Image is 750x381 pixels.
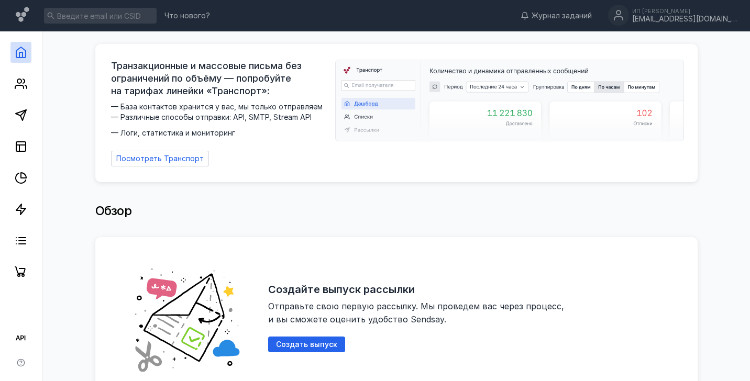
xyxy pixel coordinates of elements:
[276,340,337,349] span: Создать выпуск
[268,337,345,352] button: Создать выпуск
[44,8,157,24] input: Введите email или CSID
[268,301,567,324] span: Отправьте свою первую рассылку. Мы проведем вас через процесс, и вы сможете оценить удобство Send...
[111,151,209,166] a: Посмотреть Транспорт
[159,12,215,19] a: Что нового?
[111,60,329,97] span: Транзакционные и массовые письма без ограничений по объёму — попробуйте на тарифах линейки «Транс...
[336,60,683,141] img: dashboard-transport-banner
[515,10,597,21] a: Журнал заданий
[632,15,737,24] div: [EMAIL_ADDRESS][DOMAIN_NAME]
[268,283,415,296] h2: Создайте выпуск рассылки
[111,102,329,138] span: — База контактов хранится у вас, мы только отправляем — Различные способы отправки: API, SMTP, St...
[95,203,132,218] span: Обзор
[532,10,592,21] span: Журнал заданий
[116,154,204,163] span: Посмотреть Транспорт
[164,12,210,19] span: Что нового?
[632,8,737,14] div: ИП [PERSON_NAME]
